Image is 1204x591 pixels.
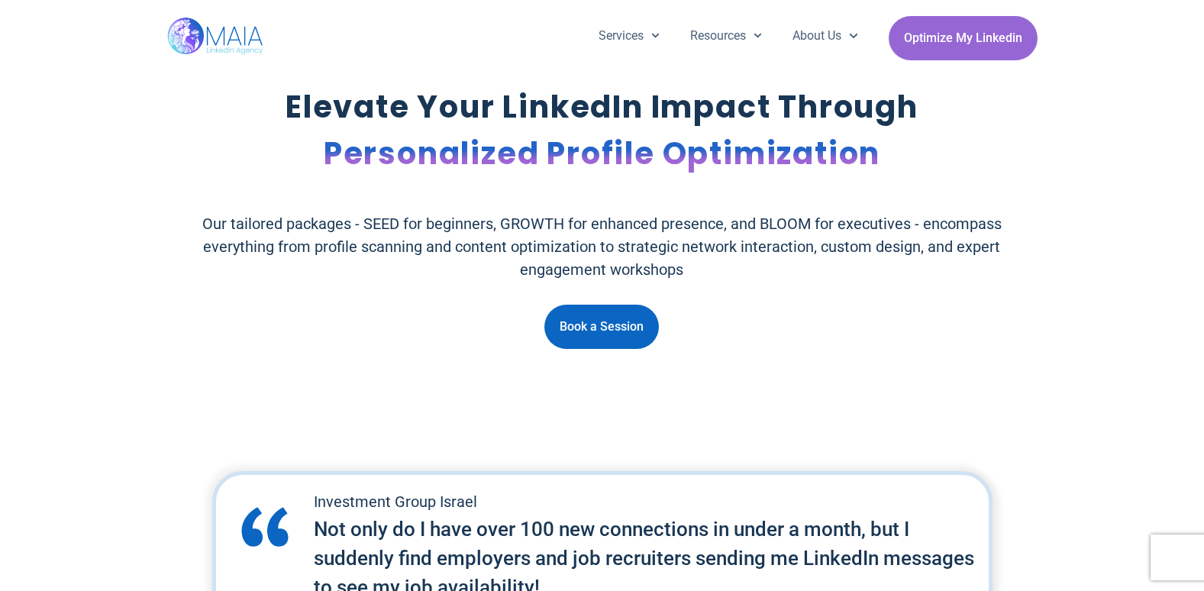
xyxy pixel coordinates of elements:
nav: Menu [583,16,873,56]
span: Optimize My Linkedin [904,24,1022,53]
a: Resources [675,16,777,56]
h2: Investment Group Israel [314,490,990,513]
a: Book a Session [544,305,659,349]
a: Optimize My Linkedin [889,16,1038,60]
p: Our tailored packages - SEED for beginners, GROWTH for enhanced presence, and BLOOM for executive... [189,212,1016,281]
span: Personalized Profile Optimization [324,131,880,177]
a: About Us [777,16,873,56]
img: blue-quotes [231,490,299,564]
span: Book a Session [560,312,644,341]
a: Services [583,16,675,56]
p: Elevate Your LinkedIn Impact Through [189,84,1016,177]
